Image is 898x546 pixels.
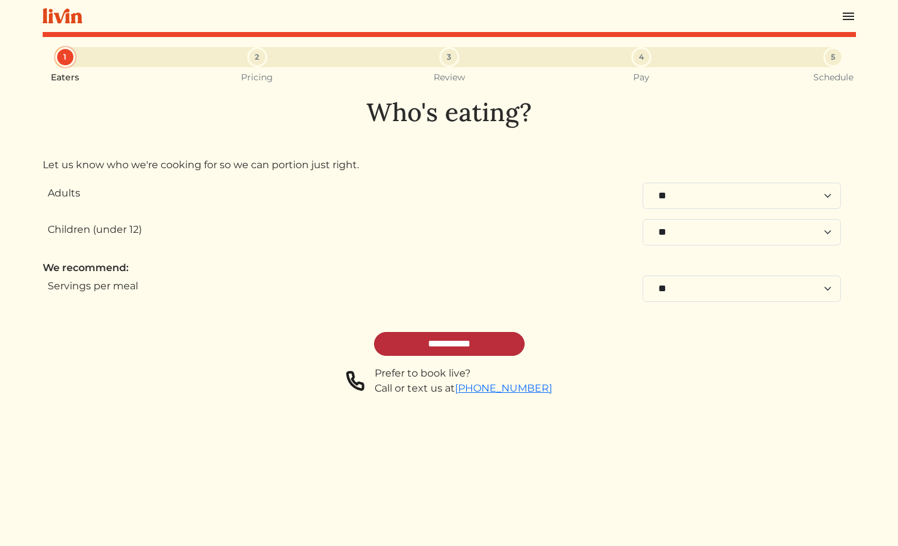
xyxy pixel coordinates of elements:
label: Children (under 12) [48,222,142,237]
small: Pay [633,72,649,83]
label: Adults [48,186,80,201]
p: Let us know who we're cooking for so we can portion just right. [43,158,856,173]
div: Prefer to book live? [375,366,552,381]
span: 5 [831,51,835,63]
a: [PHONE_NUMBER] [455,382,552,394]
img: menu_hamburger-cb6d353cf0ecd9f46ceae1c99ecbeb4a00e71ca567a856bd81f57e9d8c17bb26.svg [841,9,856,24]
small: Review [434,72,465,83]
div: We recommend: [43,260,856,276]
img: phone-a8f1853615f4955a6c6381654e1c0f7430ed919b147d78756318837811cda3a7.svg [346,366,365,396]
span: 3 [447,51,451,63]
img: livin-logo-a0d97d1a881af30f6274990eb6222085a2533c92bbd1e4f22c21b4f0d0e3210c.svg [43,8,82,24]
div: Call or text us at [375,381,552,396]
small: Eaters [51,72,79,83]
h1: Who's eating? [43,97,856,127]
label: Servings per meal [48,279,138,294]
span: 1 [63,51,67,63]
span: 4 [639,51,644,63]
small: Schedule [813,72,853,83]
small: Pricing [241,72,273,83]
span: 2 [255,51,259,63]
